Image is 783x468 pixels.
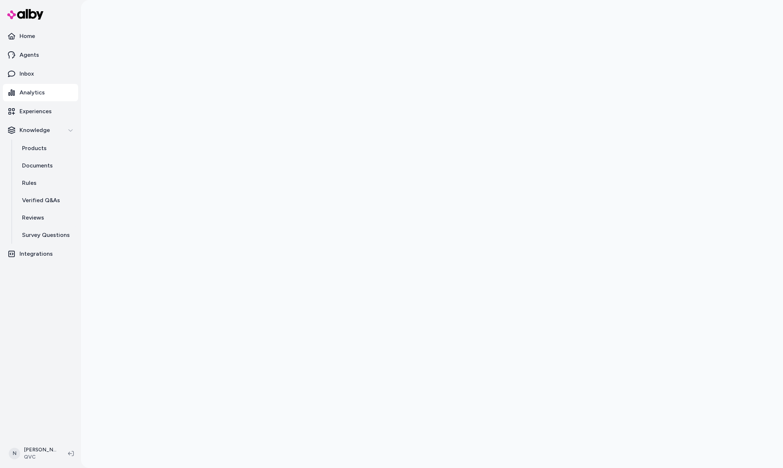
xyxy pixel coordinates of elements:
p: Documents [22,161,53,170]
p: Home [20,32,35,41]
a: Products [15,140,78,157]
a: Survey Questions [15,226,78,244]
a: Documents [15,157,78,174]
a: Analytics [3,84,78,101]
p: Analytics [20,88,45,97]
span: N [9,448,20,459]
p: Reviews [22,213,44,222]
a: Integrations [3,245,78,263]
button: N[PERSON_NAME]QVC [4,442,62,465]
a: Reviews [15,209,78,226]
p: Products [22,144,47,153]
p: Inbox [20,69,34,78]
a: Rules [15,174,78,192]
a: Agents [3,46,78,64]
a: Experiences [3,103,78,120]
p: Integrations [20,250,53,258]
p: Survey Questions [22,231,70,239]
a: Inbox [3,65,78,82]
p: Agents [20,51,39,59]
p: Experiences [20,107,52,116]
button: Knowledge [3,122,78,139]
a: Home [3,27,78,45]
p: Verified Q&As [22,196,60,205]
a: Verified Q&As [15,192,78,209]
p: [PERSON_NAME] [24,446,56,454]
img: alby Logo [7,9,43,20]
p: Knowledge [20,126,50,135]
span: QVC [24,454,56,461]
p: Rules [22,179,37,187]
